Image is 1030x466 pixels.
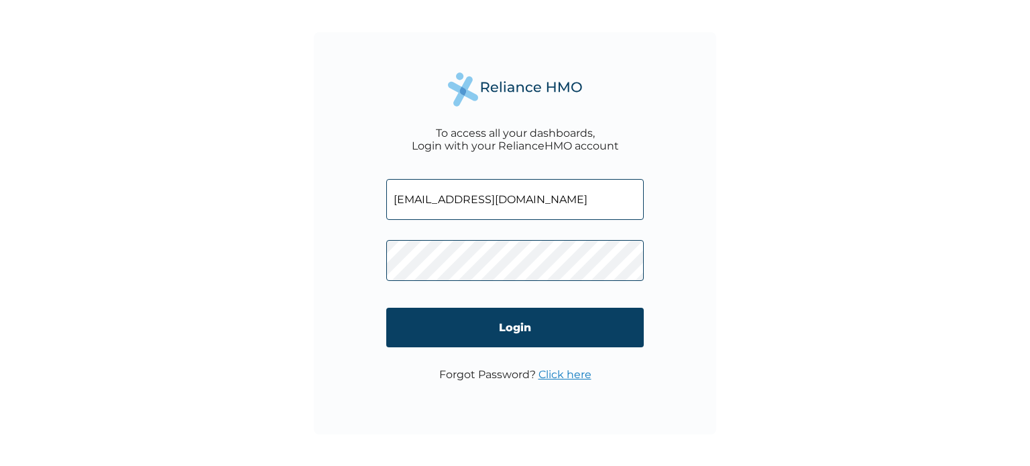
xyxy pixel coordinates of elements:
a: Click here [538,368,591,381]
input: Email address or HMO ID [386,179,644,220]
p: Forgot Password? [439,368,591,381]
div: To access all your dashboards, Login with your RelianceHMO account [412,127,619,152]
img: Reliance Health's Logo [448,72,582,107]
input: Login [386,308,644,347]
